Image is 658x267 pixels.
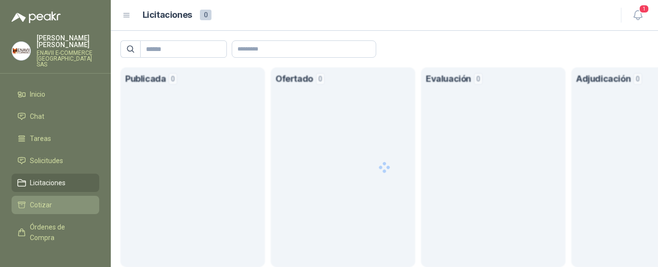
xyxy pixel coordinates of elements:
[12,152,99,170] a: Solicitudes
[12,218,99,247] a: Órdenes de Compra
[37,50,99,67] p: ENAVII E-COMMERCE [GEOGRAPHIC_DATA] SAS
[200,10,211,20] span: 0
[30,200,52,210] span: Cotizar
[143,8,192,22] h1: Licitaciones
[30,222,90,243] span: Órdenes de Compra
[12,174,99,192] a: Licitaciones
[12,129,99,148] a: Tareas
[30,111,44,122] span: Chat
[30,133,51,144] span: Tareas
[12,12,61,23] img: Logo peakr
[639,4,649,13] span: 1
[30,89,45,100] span: Inicio
[12,196,99,214] a: Cotizar
[37,35,99,48] p: [PERSON_NAME] [PERSON_NAME]
[629,7,646,24] button: 1
[30,178,66,188] span: Licitaciones
[12,42,30,60] img: Company Logo
[30,155,63,166] span: Solicitudes
[12,107,99,126] a: Chat
[12,85,99,103] a: Inicio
